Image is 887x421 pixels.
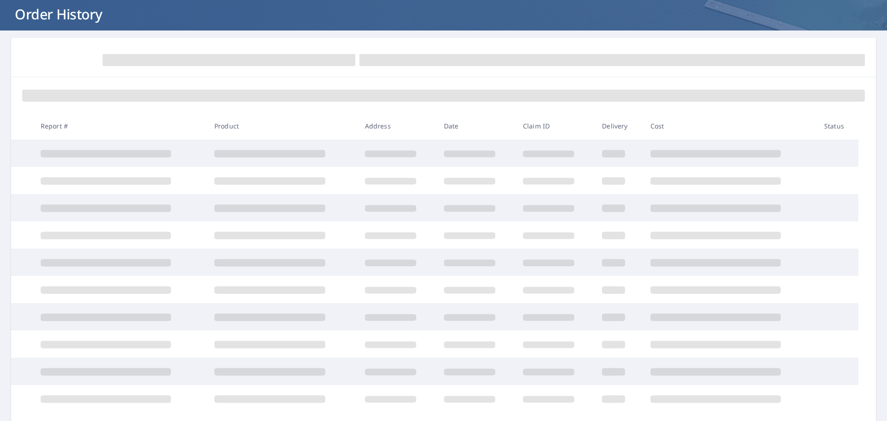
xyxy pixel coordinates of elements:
th: Date [437,112,516,140]
th: Product [207,112,358,140]
th: Claim ID [516,112,595,140]
th: Cost [643,112,817,140]
th: Report # [33,112,207,140]
h1: Order History [11,5,876,24]
th: Status [817,112,858,140]
th: Delivery [595,112,643,140]
th: Address [358,112,437,140]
